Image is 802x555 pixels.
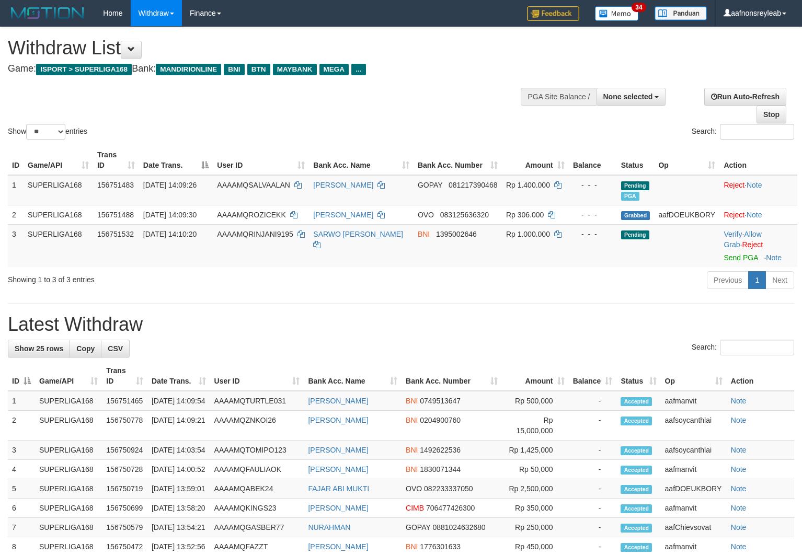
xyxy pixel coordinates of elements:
[573,229,613,239] div: - - -
[273,64,317,75] span: MAYBANK
[573,180,613,190] div: - - -
[731,416,747,424] a: Note
[661,411,727,441] td: aafsoycanthlai
[766,253,782,262] a: Note
[102,411,147,441] td: 156750778
[210,441,304,460] td: AAAAMQTOMIPO123
[8,5,87,21] img: MOTION_logo.png
[420,416,461,424] span: Copy 0204900760 to clipboard
[35,460,102,479] td: SUPERLIGA168
[621,543,652,552] span: Accepted
[731,484,747,493] a: Note
[418,181,442,189] span: GOPAY
[414,145,502,175] th: Bank Acc. Number: activate to sort column ascending
[210,411,304,441] td: AAAAMQZNKOI26
[621,417,652,425] span: Accepted
[143,230,197,238] span: [DATE] 14:10:20
[569,391,617,411] td: -
[727,361,794,391] th: Action
[724,253,758,262] a: Send PGA
[35,391,102,411] td: SUPERLIGA168
[93,145,139,175] th: Trans ID: activate to sort column ascending
[139,145,213,175] th: Date Trans.: activate to sort column descending
[319,64,349,75] span: MEGA
[720,340,794,355] input: Search:
[147,518,210,537] td: [DATE] 13:54:21
[661,391,727,411] td: aafmanvit
[692,340,794,355] label: Search:
[8,479,35,499] td: 5
[621,397,652,406] span: Accepted
[521,88,596,106] div: PGA Site Balance /
[35,441,102,460] td: SUPERLIGA168
[8,38,524,59] h1: Withdraw List
[502,460,569,479] td: Rp 50,000
[147,411,210,441] td: [DATE] 14:09:21
[35,411,102,441] td: SUPERLIGA168
[8,340,70,357] a: Show 25 rows
[406,446,418,454] span: BNI
[76,344,95,353] span: Copy
[210,460,304,479] td: AAAAMQFAULIAOK
[436,230,477,238] span: Copy 1395002646 to clipboard
[308,446,368,454] a: [PERSON_NAME]
[15,344,63,353] span: Show 25 rows
[8,314,794,335] h1: Latest Withdraw
[569,499,617,518] td: -
[506,230,550,238] span: Rp 1.000.000
[502,145,569,175] th: Amount: activate to sort column ascending
[502,391,569,411] td: Rp 500,000
[748,271,766,289] a: 1
[313,211,373,219] a: [PERSON_NAME]
[97,211,134,219] span: 156751488
[632,3,646,12] span: 34
[8,175,24,205] td: 1
[24,145,93,175] th: Game/API: activate to sort column ascending
[569,460,617,479] td: -
[36,64,132,75] span: ISPORT > SUPERLIGA168
[8,411,35,441] td: 2
[224,64,244,75] span: BNI
[143,181,197,189] span: [DATE] 14:09:26
[661,460,727,479] td: aafmanvit
[621,485,652,494] span: Accepted
[35,499,102,518] td: SUPERLIGA168
[97,230,134,238] span: 156751532
[449,181,497,189] span: Copy 081217390468 to clipboard
[724,230,761,249] span: ·
[8,224,24,267] td: 3
[506,211,544,219] span: Rp 306.000
[616,361,660,391] th: Status: activate to sort column ascending
[213,145,309,175] th: User ID: activate to sort column ascending
[440,211,489,219] span: Copy 083125636320 to clipboard
[308,484,369,493] a: FAJAR ABI MUKTI
[70,340,101,357] a: Copy
[102,441,147,460] td: 156750924
[308,523,350,531] a: NURAHMAN
[308,397,368,405] a: [PERSON_NAME]
[102,391,147,411] td: 156751465
[719,175,797,205] td: ·
[621,446,652,455] span: Accepted
[308,416,368,424] a: [PERSON_NAME]
[147,441,210,460] td: [DATE] 14:03:54
[247,64,270,75] span: BTN
[569,518,617,537] td: -
[8,499,35,518] td: 6
[420,446,461,454] span: Copy 1492622536 to clipboard
[402,361,502,391] th: Bank Acc. Number: activate to sort column ascending
[747,211,762,219] a: Note
[731,446,747,454] a: Note
[102,518,147,537] td: 156750579
[304,361,402,391] th: Bank Acc. Name: activate to sort column ascending
[502,479,569,499] td: Rp 2,500,000
[406,465,418,473] span: BNI
[108,344,123,353] span: CSV
[8,64,524,74] h4: Game: Bank:
[617,145,655,175] th: Status
[707,271,749,289] a: Previous
[406,504,424,512] span: CIMB
[24,224,93,267] td: SUPERLIGA168
[147,499,210,518] td: [DATE] 13:58:20
[569,441,617,460] td: -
